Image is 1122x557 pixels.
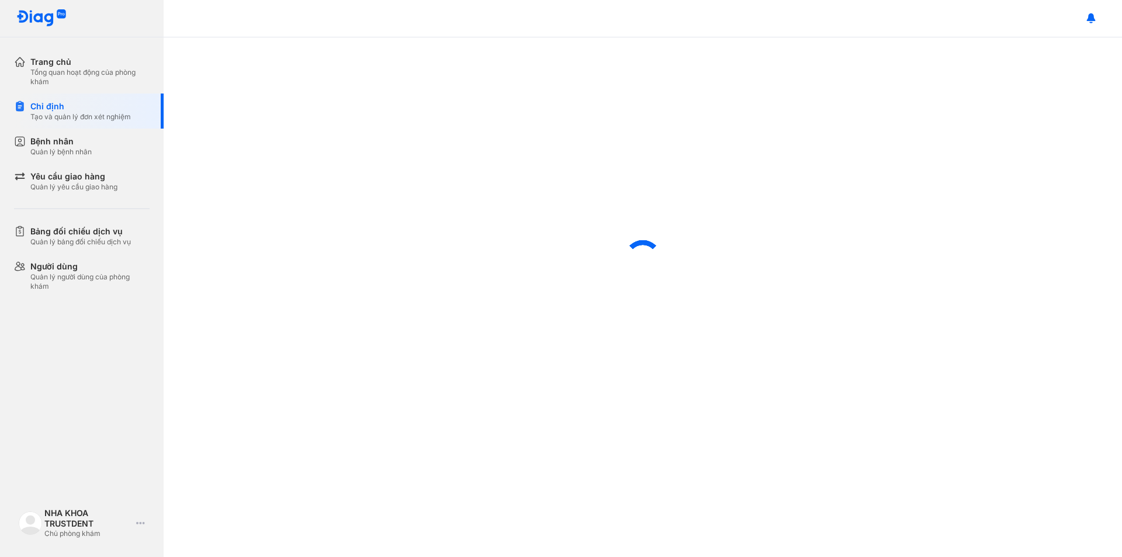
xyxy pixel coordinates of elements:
div: Chủ phòng khám [44,529,131,538]
img: logo [16,9,67,27]
div: NHA KHOA TRUSTDENT [44,508,131,529]
div: Chỉ định [30,101,131,112]
div: Người dùng [30,261,150,272]
div: Bảng đối chiếu dịch vụ [30,226,131,237]
div: Trang chủ [30,56,150,68]
div: Yêu cầu giao hàng [30,171,117,182]
img: logo [19,511,42,535]
div: Quản lý bệnh nhân [30,147,92,157]
div: Quản lý người dùng của phòng khám [30,272,150,291]
div: Quản lý bảng đối chiếu dịch vụ [30,237,131,247]
div: Tổng quan hoạt động của phòng khám [30,68,150,87]
div: Tạo và quản lý đơn xét nghiệm [30,112,131,122]
div: Quản lý yêu cầu giao hàng [30,182,117,192]
div: Bệnh nhân [30,136,92,147]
